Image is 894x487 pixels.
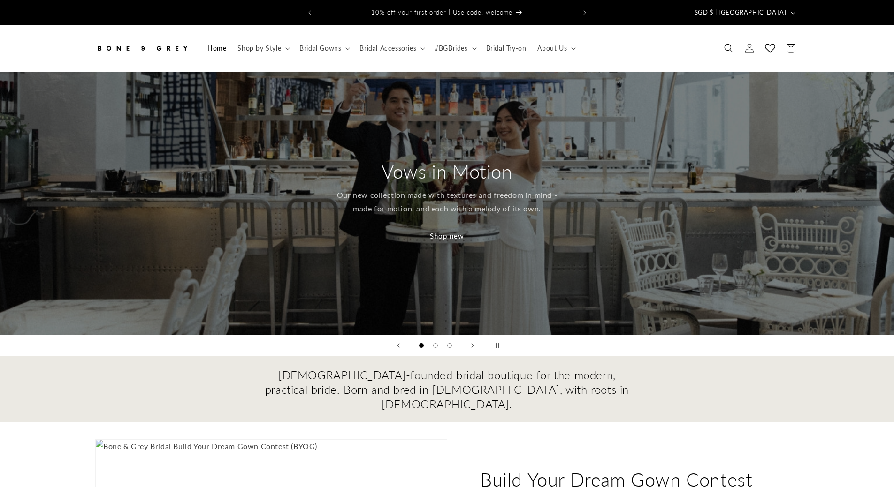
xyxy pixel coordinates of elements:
[232,38,294,58] summary: Shop by Style
[207,44,226,52] span: Home
[299,4,320,22] button: Previous announcement
[574,4,595,22] button: Next announcement
[354,38,429,58] summary: Bridal Accessories
[689,4,799,22] button: SGD $ | [GEOGRAPHIC_DATA]
[532,38,580,58] summary: About Us
[382,159,512,184] h2: Vows in Motion
[486,335,506,356] button: Pause slideshow
[264,367,630,412] h2: [DEMOGRAPHIC_DATA]-founded bridal boutique for the modern, practical bride. Born and bred in [DEM...
[371,8,512,16] span: 10% off your first order | Use code: welcome
[486,44,527,52] span: Bridal Try-on
[481,38,532,58] a: Bridal Try-on
[202,38,232,58] a: Home
[336,188,558,216] p: Our new collection made with textures and freedom in mind - made for motion, and each with a melo...
[92,35,192,62] a: Bone and Grey Bridal
[294,38,354,58] summary: Bridal Gowns
[435,44,467,52] span: #BGBrides
[416,225,478,247] a: Shop new
[695,8,787,17] span: SGD $ | [GEOGRAPHIC_DATA]
[299,44,341,52] span: Bridal Gowns
[414,338,428,352] button: Load slide 1 of 3
[537,44,567,52] span: About Us
[718,38,739,59] summary: Search
[428,338,443,352] button: Load slide 2 of 3
[388,335,409,356] button: Previous slide
[359,44,416,52] span: Bridal Accessories
[237,44,281,52] span: Shop by Style
[443,338,457,352] button: Load slide 3 of 3
[429,38,480,58] summary: #BGBrides
[95,38,189,59] img: Bone and Grey Bridal
[462,335,483,356] button: Next slide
